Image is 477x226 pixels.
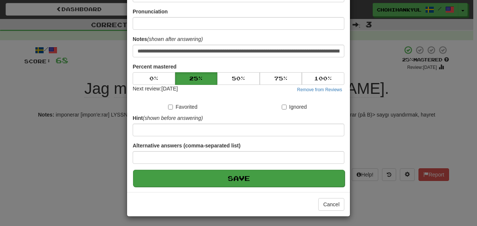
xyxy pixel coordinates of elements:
div: Percent mastered [133,72,344,85]
input: Favorited [168,105,173,109]
label: Ignored [282,103,307,111]
button: 50% [217,72,260,85]
label: Percent mastered [133,63,177,70]
div: Next review: [DATE] [133,85,178,94]
button: 0% [133,72,175,85]
label: Notes [133,35,203,43]
button: 100% [302,72,344,85]
button: Remove from Reviews [295,86,344,94]
label: Hint [133,114,203,122]
label: Alternative answers (comma-separated list) [133,142,240,149]
button: 75% [260,72,302,85]
label: Pronunciation [133,8,168,15]
input: Ignored [282,105,287,109]
em: (shown before answering) [143,115,203,121]
button: Cancel [318,198,344,211]
button: 25% [175,72,218,85]
label: Favorited [168,103,197,111]
em: (shown after answering) [147,36,203,42]
button: Save [133,170,345,187]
